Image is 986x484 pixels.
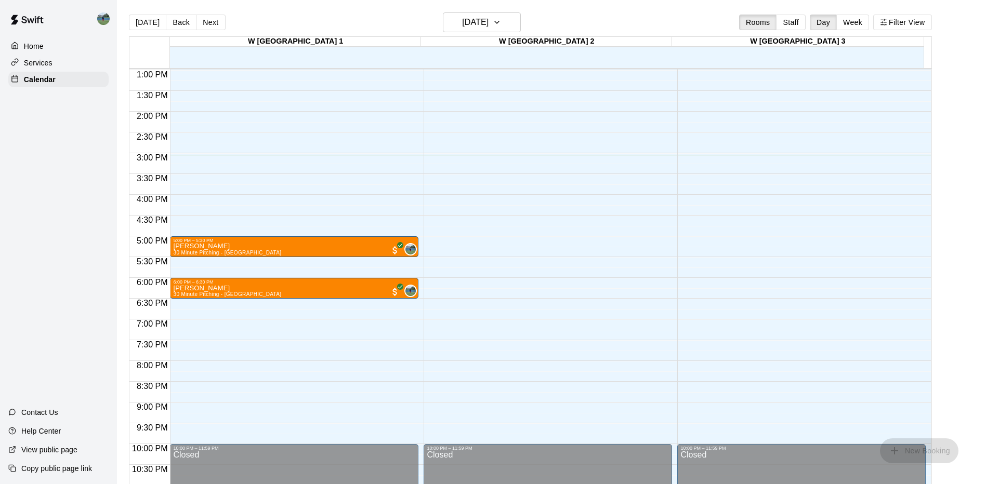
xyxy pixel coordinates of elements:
[409,243,417,256] span: Andrew Hoffman
[8,55,109,71] a: Services
[134,382,170,391] span: 8:30 PM
[776,15,806,30] button: Staff
[134,91,170,100] span: 1:30 PM
[390,287,400,297] span: All customers have paid
[134,174,170,183] span: 3:30 PM
[404,285,417,297] div: Andrew Hoffman
[836,15,869,30] button: Week
[134,153,170,162] span: 3:00 PM
[8,72,109,87] a: Calendar
[97,12,110,25] img: Andrew Hoffman
[129,465,170,474] span: 10:30 PM
[24,58,52,68] p: Services
[404,243,417,256] div: Andrew Hoffman
[134,70,170,79] span: 1:00 PM
[134,132,170,141] span: 2:30 PM
[409,285,417,297] span: Andrew Hoffman
[134,195,170,204] span: 4:00 PM
[390,245,400,256] span: All customers have paid
[129,444,170,453] span: 10:00 PM
[170,37,421,47] div: W [GEOGRAPHIC_DATA] 1
[21,407,58,418] p: Contact Us
[134,340,170,349] span: 7:30 PM
[134,319,170,328] span: 7:00 PM
[21,463,92,474] p: Copy public page link
[810,15,837,30] button: Day
[443,12,521,32] button: [DATE]
[680,446,728,451] div: 10:00 PM – 11:59 PM
[134,236,170,245] span: 5:00 PM
[873,15,931,30] button: Filter View
[173,291,281,297] span: 30 Minute Pitching - [GEOGRAPHIC_DATA]
[173,250,281,256] span: 30 Minute Pitching - [GEOGRAPHIC_DATA]
[405,244,416,254] img: Andrew Hoffman
[173,446,221,451] div: 10:00 PM – 11:59 PM
[405,286,416,296] img: Andrew Hoffman
[739,15,777,30] button: Rooms
[170,236,418,257] div: 5:00 PM – 5:30 PM: Logan Edelstein
[24,41,44,51] p: Home
[134,257,170,266] span: 5:30 PM
[129,15,166,30] button: [DATE]
[421,37,672,47] div: W [GEOGRAPHIC_DATA] 2
[134,216,170,224] span: 4:30 PM
[95,8,117,29] div: Andrew Hoffman
[134,278,170,287] span: 6:00 PM
[166,15,196,30] button: Back
[880,446,958,454] span: You don't have the permission to add bookings
[173,279,216,285] div: 6:00 PM – 6:30 PM
[173,238,216,243] div: 5:00 PM – 5:30 PM
[134,299,170,307] span: 6:30 PM
[21,426,61,436] p: Help Center
[8,38,109,54] a: Home
[672,37,923,47] div: W [GEOGRAPHIC_DATA] 3
[196,15,225,30] button: Next
[134,423,170,432] span: 9:30 PM
[170,278,418,299] div: 6:00 PM – 6:30 PM: Dominic DiPietro
[21,445,77,455] p: View public page
[427,446,475,451] div: 10:00 PM – 11:59 PM
[24,74,56,85] p: Calendar
[462,15,489,30] h6: [DATE]
[134,361,170,370] span: 8:00 PM
[134,402,170,411] span: 9:00 PM
[134,112,170,120] span: 2:00 PM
